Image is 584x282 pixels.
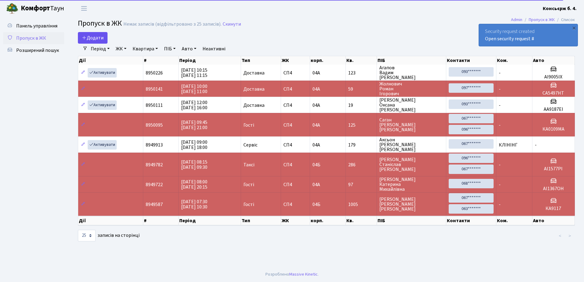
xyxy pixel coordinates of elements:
[243,87,265,92] span: Доставка
[535,90,572,96] h5: СА5497НТ
[499,86,501,92] span: -
[146,102,163,109] span: 8950111
[312,161,320,168] span: 04Б
[243,162,254,167] span: Таксі
[283,103,307,108] span: СП4
[496,216,532,225] th: Ком.
[243,143,257,147] span: Сервіс
[312,142,320,148] span: 04А
[499,181,501,188] span: -
[88,100,117,110] a: Активувати
[179,44,199,54] a: Авто
[146,181,163,188] span: 8949722
[289,271,318,277] a: Massive Kinetic
[16,35,46,42] span: Пропуск в ЖК
[21,3,64,14] span: Таун
[348,143,374,147] span: 179
[499,70,501,76] span: -
[379,197,443,211] span: [PERSON_NAME] [PERSON_NAME] [PERSON_NAME]
[181,119,207,131] span: [DATE] 09:45 [DATE] 21:00
[78,18,122,29] span: Пропуск в ЖК
[348,87,374,92] span: 59
[283,202,307,207] span: СП4
[283,143,307,147] span: СП4
[312,102,320,109] span: 04А
[535,166,572,172] h5: АІ1577РІ
[535,74,572,80] h5: АІ9005ІХ
[146,70,163,76] span: 8950226
[162,44,178,54] a: ПІБ
[496,56,532,65] th: Ком.
[146,201,163,208] span: 8949587
[348,162,374,167] span: 286
[543,5,577,12] a: Консьєрж б. 4.
[76,3,92,13] button: Переключити навігацію
[379,177,443,192] span: [PERSON_NAME] Катерина Михайлівна
[312,122,320,128] span: 04А
[283,123,307,128] span: СП4
[499,122,501,128] span: -
[312,201,320,208] span: 04Б
[181,179,207,190] span: [DATE] 08:00 [DATE] 20:15
[16,47,59,54] span: Розширений пошук
[379,81,443,96] span: Жолнович Роман Ігорович
[377,216,446,225] th: ПІБ
[179,56,241,65] th: Період
[499,102,501,109] span: -
[243,103,265,108] span: Доставка
[348,123,374,128] span: 125
[181,139,207,151] span: [DATE] 09:00 [DATE] 18:00
[535,206,572,211] h5: КА9117
[535,186,572,192] h5: АІ1367ОН
[283,182,307,187] span: СП4
[532,216,575,225] th: Авто
[181,99,207,111] span: [DATE] 12:00 [DATE] 16:00
[281,56,310,65] th: ЖК
[123,21,221,27] div: Немає записів (відфільтровано з 25 записів).
[499,142,517,148] span: КЛІНІНГ
[146,142,163,148] span: 8949913
[243,70,265,75] span: Доставка
[200,44,228,54] a: Неактивні
[143,56,179,65] th: #
[283,87,307,92] span: СП4
[113,44,129,54] a: ЖК
[265,271,319,278] div: Розроблено .
[348,202,374,207] span: 1005
[535,107,572,112] h5: АА9187ЕІ
[446,56,496,65] th: Контакти
[283,162,307,167] span: СП4
[130,44,160,54] a: Квартира
[379,137,443,152] span: Аксьон [PERSON_NAME] [PERSON_NAME]
[346,56,377,65] th: Кв.
[479,24,578,46] div: Security request created
[181,159,207,171] span: [DATE] 08:15 [DATE] 09:30
[348,103,374,108] span: 19
[146,86,163,92] span: 8950141
[78,230,96,241] select: записів на сторінці
[88,44,112,54] a: Період
[88,68,117,78] a: Активувати
[310,216,346,225] th: корп.
[82,34,104,41] span: Додати
[146,161,163,168] span: 8949782
[348,70,374,75] span: 123
[312,181,320,188] span: 04А
[179,216,241,225] th: Період
[78,216,143,225] th: Дії
[281,216,310,225] th: ЖК
[78,56,143,65] th: Дії
[241,56,281,65] th: Тип
[181,83,207,95] span: [DATE] 10:00 [DATE] 11:00
[348,182,374,187] span: 97
[535,142,537,148] span: -
[499,201,501,208] span: -
[532,56,575,65] th: Авто
[181,67,207,79] span: [DATE] 10:15 [DATE] 11:15
[6,2,18,15] img: logo.png
[3,32,64,44] a: Пропуск в ЖК
[223,21,241,27] a: Скинути
[241,216,281,225] th: Тип
[181,198,207,210] span: [DATE] 07:30 [DATE] 10:30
